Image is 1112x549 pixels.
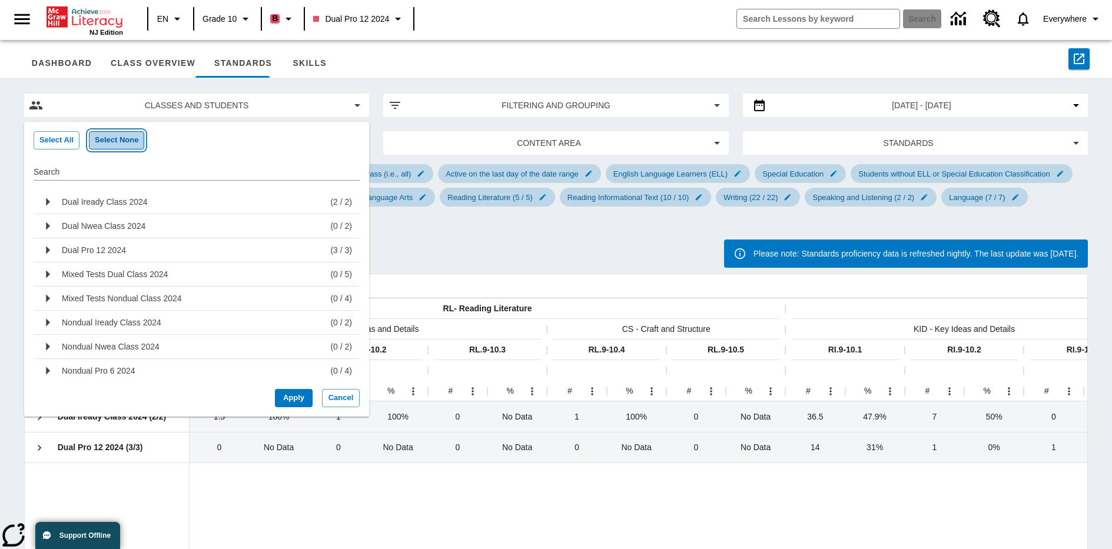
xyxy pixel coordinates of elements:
[748,136,1083,150] button: Select standards menu item
[330,220,352,232] p: (0 / 2)
[686,385,691,397] div: #, Average number of questions students have completed for standard RL.9-10.5.
[443,304,454,313] span: RL
[203,13,237,25] span: Grade 10
[757,137,1060,149] span: Standards
[58,412,166,421] span: Dual Iready Class 2024 (2/2)
[1051,441,1056,454] span: 1
[925,386,930,395] span: #
[38,337,57,356] svg: Sub Menu button
[34,335,360,359] li: Sub Menu buttonNondual Nwea Class 2024, Select all in the section(0 / 2)
[369,401,428,432] div: 100%, Dual Iready Class 2024 (2/2) average first try score for standard RL.9-10.2 is 100%.
[387,385,394,397] div: %, Average percent correct for questions students have completed for standard RL.9-10.2.
[62,192,148,211] button: Dual Iready Class 2024, Select all in the section
[89,29,123,36] span: NJ Edition
[157,13,168,25] span: EN
[567,385,572,397] div: #, Average number of questions students have completed for standard RL.9-10.4.
[330,196,352,208] p: (2 / 2)
[811,441,820,454] span: 14
[506,386,513,395] span: %
[986,411,1003,423] span: 50 %
[31,439,48,457] button: Click here to expand the class row
[387,386,394,395] span: %
[988,441,1000,454] span: 0 %
[214,411,225,423] span: 1.5
[762,382,779,400] button: Open Menu
[29,98,364,112] button: Select classes and students menu item
[62,289,182,308] button: Mixed Tests Nondual Class 2024, Select all in the section
[308,8,410,29] button: Class: Dual Pro 12 2024, Select your class
[932,411,937,423] span: 7
[62,337,160,356] button: Nondual Nwea Class 2024, Select all in the section
[806,386,811,395] span: #
[34,185,360,380] ul: filter dropdown class selector. 10 items.
[805,193,921,202] span: Speaking and Listening (2 / 2)
[737,9,899,28] input: search field
[455,411,460,423] span: 0
[38,313,57,332] svg: Sub Menu button
[356,193,420,202] span: Language Arts
[964,432,1024,463] div: 0%, Dual Pro 12 2024 (3/3) average first try score for standard RI.9-10.2 is 0%.
[864,385,871,397] div: %, Average percent correct for questions students have completed for standard RI.9-10.1.
[726,401,785,432] div: No Data%, Dual Iready Class 2024 (2/2) has no data for standard RL.9-10.5.
[62,341,160,352] p: Nondual Nwea Class 2024
[52,99,341,112] span: Classes and Students
[322,389,360,407] button: Cancel
[31,408,48,426] button: Click here to expand the class row
[892,99,951,112] span: [DATE] - [DATE]
[710,136,724,150] svg: Filter List Right Icon
[448,385,453,397] div: #, Average number of questions students have completed for standard RL.9-10.3.
[1067,345,1101,354] span: RI.9-10.3
[1043,13,1087,25] span: Everywhere
[626,411,647,423] span: 100 %
[621,441,651,454] span: No Data
[455,441,460,454] span: 0
[59,531,111,540] span: Support Offline
[745,385,752,397] div: %, Average percent correct for questions students have completed for standard RL.9-10.5.
[626,385,633,397] div: %, Average percent correct for questions students have completed for standard RL.9-10.4.
[34,411,45,423] svg: Click here to expand the class row
[741,411,771,423] span: No Data
[748,98,1083,112] button: Select the date range menu item
[905,401,964,432] div: 7, The average number of questions completed by Dual Iready Class 2024 (2/2) for standard RI.9-10...
[428,432,487,463] div: 0, The average number of questions completed by Dual Pro 12 2024 (3/3) for standard RL.9-10.3 is 0.
[693,441,698,454] span: 0
[666,401,726,432] div: 0, The average number of questions completed by Dual Iready Class 2024 (2/2) for standard RL.9-10...
[745,386,752,395] span: %
[547,432,606,463] div: 0, The average number of questions completed by Dual Pro 12 2024 (3/3) for standard RL.9-10.4 is 0.
[272,11,278,26] span: B
[964,401,1024,432] div: 50%, Dual Iready Class 2024 (2/2) average first try score for standard RI.9-10.2 is 50%.
[944,3,976,35] a: Data Center
[330,341,352,352] p: (0 / 2)
[487,432,547,463] div: No Data%, Dual Pro 12 2024 (3/3) has no data for standard RL.9-10.3.
[265,8,300,29] button: Boost Class color is dark pink. Change class color
[469,345,506,354] span: RL.9-10.3
[822,382,839,400] button: Open Menu
[905,432,964,463] div: 1, The average number of questions completed by Dual Pro 12 2024 (3/3) for standard RI.9-10.2 is 1.
[428,401,487,432] div: 0, The average number of questions completed by Dual Iready Class 2024 (2/2) for standard RL.9-10...
[387,411,409,423] span: 100 %
[1051,411,1056,423] span: 0
[845,401,905,432] div: 47.9%, Dual Iready Class 2024 (2/2) average first try score for standard RI.9-10.1 is 47.9%.
[38,289,57,308] svg: Sub Menu button
[34,442,45,454] svg: Click here to expand the class row
[438,164,600,183] div: Edit Active on the last day of the date range filter selected submenu item
[925,385,930,397] div: #, Average number of questions students have completed for standard RI.9-10.2.
[440,193,540,202] span: Reading Literature (5 / 5)
[34,238,360,262] li: Sub Menu buttonDual Pro 12 2024, Select all in the section(3 / 3)
[941,188,1027,207] div: Edit Language 7 standards selected / 7 standards in group filter selected submenu item
[58,442,143,452] span: Dual Pro 12 2024 (3/3)
[38,192,57,211] svg: Sub Menu button
[547,401,606,432] div: 1, The average number of questions completed by Dual Iready Class 2024 (2/2) for standard RL.9-10...
[34,190,360,214] li: Sub Menu buttonDual Iready Class 2024, Select all in the section(2 / 2)
[38,265,57,284] svg: Sub Menu button
[851,169,1057,178] span: Students without ELL or Special Education Classification
[1044,386,1049,395] span: #
[89,131,144,149] button: Select None
[336,411,341,423] span: 1
[560,193,696,202] span: Reading Informational Text (10 / 10)
[336,441,341,454] span: 0
[356,188,435,207] div: Edit Language Arts filter selected submenu item
[1024,401,1083,432] div: 0, The average number of questions completed by Dual Iready Class 2024 (2/2) for standard RI.9-10...
[806,385,811,397] div: #, Average number of questions students have completed for standard RI.9-10.1.
[947,345,981,354] span: RI.9-10.2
